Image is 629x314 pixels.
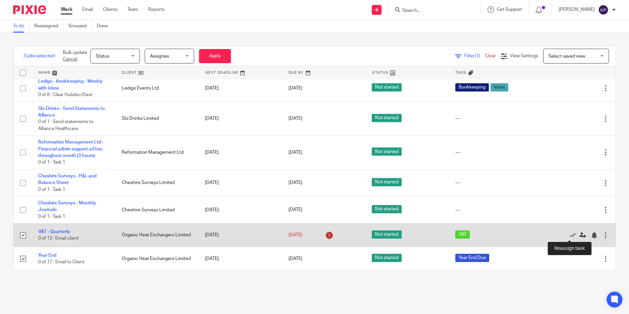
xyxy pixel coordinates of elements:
span: Tags [455,71,466,74]
span: View Settings [510,54,538,58]
span: 0 of 17 · Email to Client [38,260,85,264]
div: --- [455,115,526,122]
span: Inbox [491,83,508,92]
a: Snoozed [68,20,92,33]
img: Pixie [13,5,46,14]
div: --- [455,179,526,186]
span: 0 of 1 · Task 1 [38,160,65,165]
a: Reassigned [34,20,63,33]
a: Done [97,20,113,33]
span: Get Support [497,7,522,12]
span: Not started [372,178,402,186]
td: [DATE] [198,136,282,170]
td: [DATE] [198,75,282,102]
p: [PERSON_NAME] [559,6,595,13]
a: Reformation Management Ltd -Financial admin support ad hoc throughout month (3 hours) [38,140,104,158]
span: Year End Due [455,254,489,262]
span: Bookkeeping [455,83,489,92]
td: Cheshire Surveys Limited [115,169,199,196]
a: To do [13,20,29,33]
a: Slo Drinks - Send Statements to Alliance [38,106,105,118]
span: Not started [372,230,402,239]
span: 0 of 1 · Task 1 [38,187,65,192]
td: Organic Heat Exchangers Limited [115,247,199,270]
span: VAT [455,230,470,239]
a: Team [127,6,138,13]
span: Not started [372,147,402,156]
td: Slo Drinks Limited [115,102,199,136]
td: Organic Heat Exchangers Limited [115,223,199,247]
span: Filter [464,54,485,58]
span: [DATE] [289,233,302,237]
td: Cheshire Surveys Limited [115,196,199,223]
span: [DATE] [289,116,302,121]
a: Ledigo - Bookkeeping - Weekly with inbox [38,79,103,90]
span: [DATE] [289,86,302,91]
a: Cancel [63,57,77,62]
span: Not started [372,254,402,262]
a: VAT - Quarterly [38,229,70,234]
span: Status [96,54,109,59]
div: --- [455,149,526,156]
span: [DATE] [289,150,302,155]
span: Not started [372,114,402,122]
span: Not started [372,205,402,213]
span: [DATE] [289,180,302,185]
p: Bulk update [63,49,87,63]
span: 3 jobs selected [23,53,55,59]
span: 0 of 12 · Email client [38,236,79,241]
img: svg%3E [598,5,609,15]
a: Mark as done [569,232,579,238]
a: Reports [148,6,164,13]
div: --- [455,207,526,213]
span: 0 of 1 · Send statements to Alliance Healthcare. [38,120,93,131]
td: [DATE] [198,247,282,270]
span: (1) [475,54,480,58]
span: Assignee [150,54,169,59]
a: Work [61,6,72,13]
button: Apply [199,49,231,63]
a: Email [82,6,93,13]
span: [DATE] [289,208,302,212]
span: Select saved view [548,54,585,59]
span: 0 of 8 · Clear Hubdoc/Dext [38,92,92,97]
a: Cheshire Surveys - P&L and Balance Sheet [38,174,96,185]
td: Ledigo Events Ltd [115,75,199,102]
span: [DATE] [289,256,302,261]
a: Clear [485,54,496,58]
td: [DATE] [198,102,282,136]
td: [DATE] [198,223,282,247]
a: Cheshire Surveys - Monthly Journals [38,201,96,212]
input: Search [402,8,461,14]
td: Reformation Management Ltd [115,136,199,170]
span: Not started [372,83,402,92]
td: [DATE] [198,169,282,196]
span: 0 of 1 · Task 1 [38,214,65,219]
a: Year End [38,253,56,258]
a: Clients [103,6,117,13]
td: [DATE] [198,196,282,223]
